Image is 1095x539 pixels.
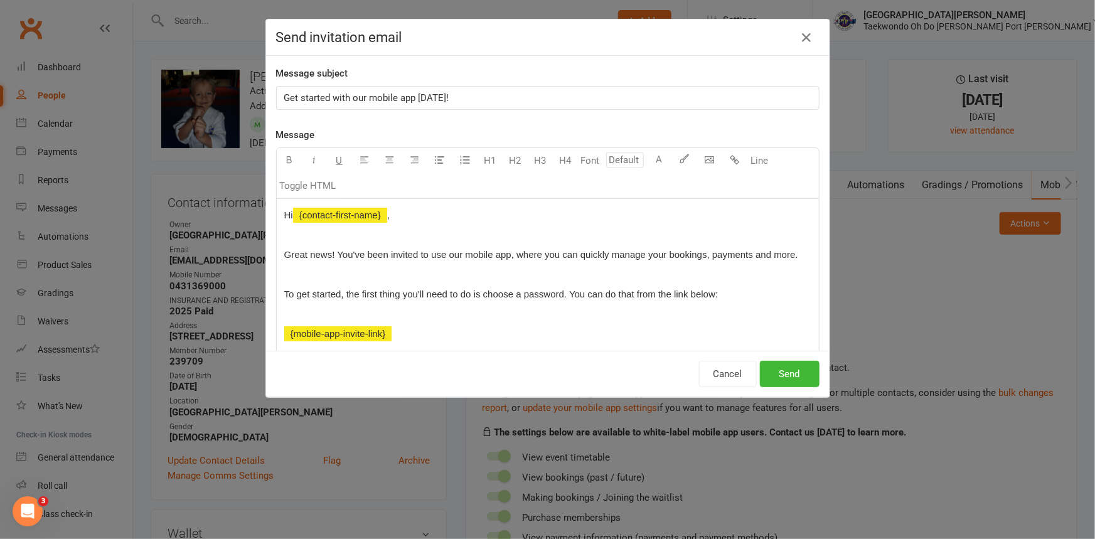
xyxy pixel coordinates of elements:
span: 3 [38,496,48,506]
button: Toggle HTML [277,173,339,198]
button: A [647,148,672,173]
span: Get started with our mobile app [DATE]! [284,92,449,104]
label: Message [276,127,315,142]
button: Send [760,361,820,387]
button: H2 [503,148,528,173]
iframe: Intercom live chat [13,496,43,526]
span: To get started, the first thing you'll need to do is choose a password. You can do that from the ... [284,289,718,299]
span: Hi [284,210,293,220]
button: H3 [528,148,553,173]
input: Default [606,152,644,168]
span: Great news! You've been invited to use our mobile app, where you can quickly manage your bookings... [284,249,798,260]
h4: Send invitation email [276,29,820,45]
button: Font [578,148,603,173]
label: Message subject [276,66,348,81]
button: Line [747,148,772,173]
button: Close [797,28,817,48]
button: U [327,148,352,173]
button: H1 [478,148,503,173]
span: , [387,210,390,220]
button: H4 [553,148,578,173]
span: U [336,155,343,166]
button: Cancel [699,361,757,387]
